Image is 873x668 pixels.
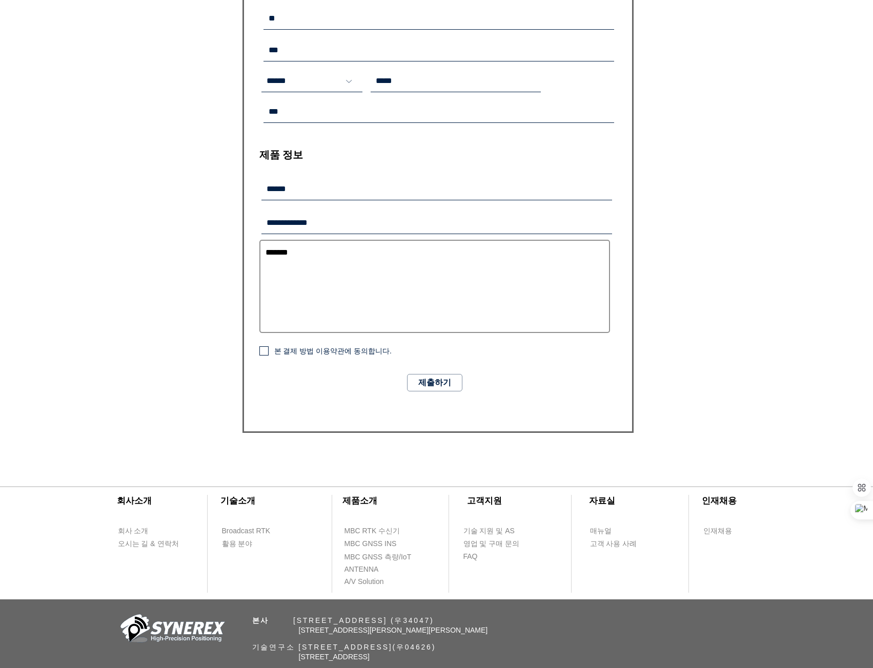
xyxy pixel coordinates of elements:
span: FAQ [463,552,478,562]
span: ​기술소개 [220,496,255,506]
span: ​ [STREET_ADDRESS] (우34047) [252,616,434,624]
a: 인재채용 [703,525,752,537]
a: ANTENNA [344,563,403,576]
span: 활용 분야 [222,539,253,549]
span: MBC RTK 수신기 [344,526,400,536]
a: 고객 사용 사례 [590,537,648,550]
a: 활용 분야 [221,537,280,550]
a: 오시는 길 & 연락처 [117,537,187,550]
span: MBC GNSS INS [344,539,397,549]
span: 회사 소개 [118,526,149,536]
a: Broadcast RTK [221,525,280,537]
span: ​자료실 [589,496,615,506]
span: MBC GNSS 측량/IoT [344,552,412,562]
span: [STREET_ADDRESS] [299,653,370,661]
span: ​회사소개 [117,496,152,506]
span: ​제품 정보 [259,149,303,160]
a: A/V Solution [344,575,403,588]
span: Broadcast RTK [222,526,271,536]
button: 제출하기 [407,374,462,391]
span: 영업 및 구매 문의 [463,539,520,549]
span: 인재채용 [703,526,732,536]
span: 본사 [252,616,270,624]
span: ​인재채용 [702,496,737,506]
iframe: Wix Chat [755,624,873,668]
span: 고객 사용 사례 [590,539,637,549]
span: A/V Solution [344,577,384,587]
a: 기술 지원 및 AS [463,525,540,537]
a: 매뉴얼 [590,525,648,537]
span: 본 결제 방법 이용약관에 동의합니다. [274,347,392,355]
span: 기술연구소 [STREET_ADDRESS](우04626) [252,643,436,651]
img: 회사_로고-removebg-preview.png [115,613,228,646]
a: 영업 및 구매 문의 [463,537,522,550]
a: 회사 소개 [117,525,176,537]
a: MBC GNSS INS [344,537,408,550]
a: FAQ [463,550,522,563]
span: 기술 지원 및 AS [463,526,515,536]
span: 제출하기 [418,377,451,388]
a: MBC RTK 수신기 [344,525,421,537]
a: MBC GNSS 측량/IoT [344,551,434,563]
span: ​고객지원 [467,496,502,506]
span: ​제품소개 [342,496,377,506]
span: 매뉴얼 [590,526,612,536]
span: [STREET_ADDRESS][PERSON_NAME][PERSON_NAME] [299,626,488,634]
span: 오시는 길 & 연락처 [118,539,179,549]
span: ANTENNA [344,565,379,575]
